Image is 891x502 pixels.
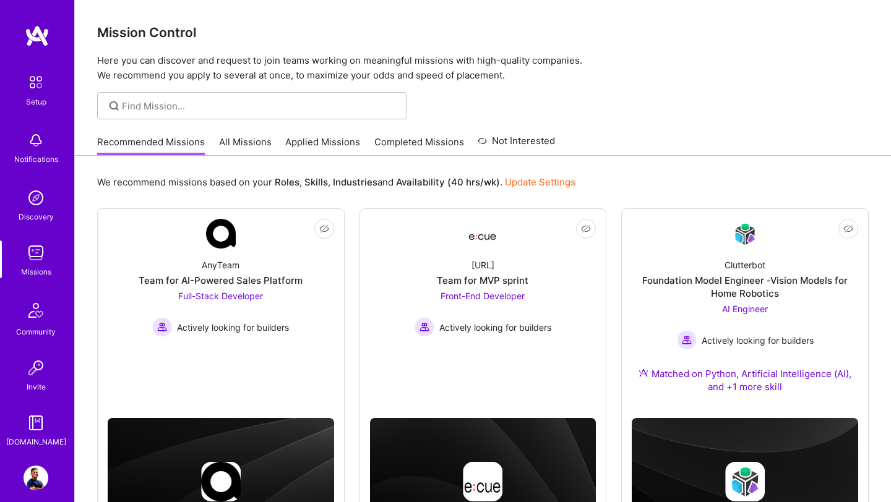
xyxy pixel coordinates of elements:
a: User Avatar [20,466,51,490]
img: Company Logo [468,223,497,245]
p: We recommend missions based on your , , and . [97,176,575,189]
p: Here you can discover and request to join teams working on meaningful missions with high-quality ... [97,53,869,83]
b: Industries [333,176,377,188]
b: Roles [275,176,299,188]
div: Discovery [19,210,54,223]
div: Notifications [14,153,58,166]
img: bell [24,128,48,153]
img: guide book [24,411,48,435]
span: Actively looking for builders [702,334,814,347]
a: Company LogoAnyTeamTeam for AI-Powered Sales PlatformFull-Stack Developer Actively looking for bu... [108,219,334,377]
a: Update Settings [505,176,575,188]
img: Company logo [725,462,765,501]
a: Applied Missions [285,135,360,156]
i: icon EyeClosed [843,224,853,234]
div: [DOMAIN_NAME] [6,435,66,448]
div: Matched on Python, Artificial Intelligence (AI), and +1 more skill [632,367,858,393]
div: [URL] [471,258,494,271]
a: Completed Missions [374,135,464,156]
a: Not Interested [478,134,555,156]
img: Company logo [201,462,241,501]
img: Invite [24,355,48,380]
a: Company Logo[URL]Team for MVP sprintFront-End Developer Actively looking for buildersActively loo... [370,219,596,377]
img: discovery [24,185,48,210]
span: Front-End Developer [441,291,525,301]
img: Company Logo [730,219,760,249]
div: Setup [26,95,46,108]
img: logo [25,25,49,47]
img: Company logo [463,462,502,501]
div: Team for AI-Powered Sales Platform [139,274,303,287]
div: Invite [27,380,46,393]
img: Actively looking for builders [677,330,697,350]
img: setup [23,69,49,95]
img: Actively looking for builders [415,317,434,337]
div: Clutterbot [725,258,765,271]
img: Actively looking for builders [152,317,172,337]
img: Community [21,296,51,325]
a: All Missions [219,135,272,156]
h3: Mission Control [97,25,869,40]
div: Team for MVP sprint [437,274,528,287]
a: Company LogoClutterbotFoundation Model Engineer -Vision Models for Home RoboticsAI Engineer Activ... [632,219,858,408]
i: icon SearchGrey [107,99,121,113]
i: icon EyeClosed [581,224,591,234]
span: Actively looking for builders [439,321,551,334]
img: Company Logo [206,219,236,249]
div: Foundation Model Engineer -Vision Models for Home Robotics [632,274,858,300]
img: Ateam Purple Icon [639,368,648,378]
div: AnyTeam [202,258,239,271]
i: icon EyeClosed [319,224,329,234]
span: Full-Stack Developer [178,291,263,301]
a: Recommended Missions [97,135,205,156]
img: teamwork [24,240,48,265]
b: Availability (40 hrs/wk) [396,176,500,188]
img: User Avatar [24,466,48,490]
b: Skills [304,176,328,188]
span: Actively looking for builders [177,321,289,334]
input: Find Mission... [122,100,397,113]
span: AI Engineer [722,304,768,314]
div: Missions [21,265,51,278]
div: Community [16,325,56,338]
